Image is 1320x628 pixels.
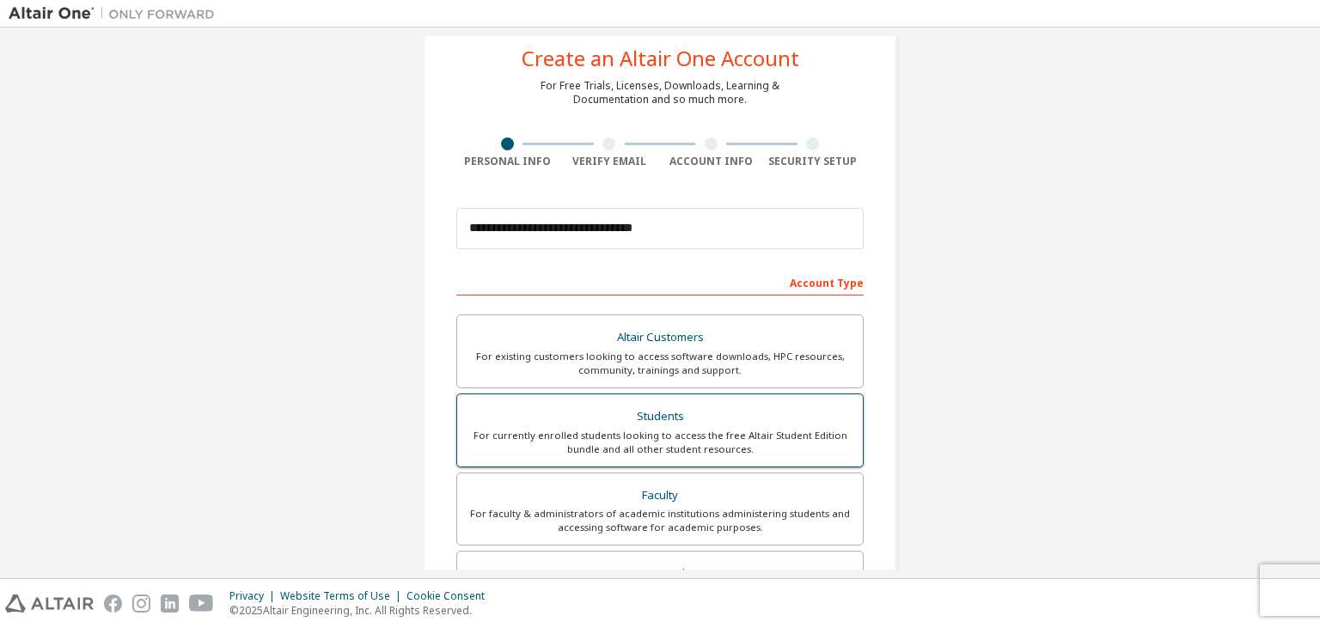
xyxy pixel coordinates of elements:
[189,594,214,613] img: youtube.svg
[132,594,150,613] img: instagram.svg
[467,562,852,586] div: Everyone else
[660,155,762,168] div: Account Info
[280,589,406,603] div: Website Terms of Use
[104,594,122,613] img: facebook.svg
[161,594,179,613] img: linkedin.svg
[467,405,852,429] div: Students
[467,429,852,456] div: For currently enrolled students looking to access the free Altair Student Edition bundle and all ...
[467,484,852,508] div: Faculty
[5,594,94,613] img: altair_logo.svg
[541,79,779,107] div: For Free Trials, Licenses, Downloads, Learning & Documentation and so much more.
[559,155,661,168] div: Verify Email
[9,5,223,22] img: Altair One
[229,603,495,618] p: © 2025 Altair Engineering, Inc. All Rights Reserved.
[522,48,799,69] div: Create an Altair One Account
[406,589,495,603] div: Cookie Consent
[229,589,280,603] div: Privacy
[467,326,852,350] div: Altair Customers
[456,268,864,296] div: Account Type
[762,155,865,168] div: Security Setup
[467,507,852,534] div: For faculty & administrators of academic institutions administering students and accessing softwa...
[467,350,852,377] div: For existing customers looking to access software downloads, HPC resources, community, trainings ...
[456,155,559,168] div: Personal Info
